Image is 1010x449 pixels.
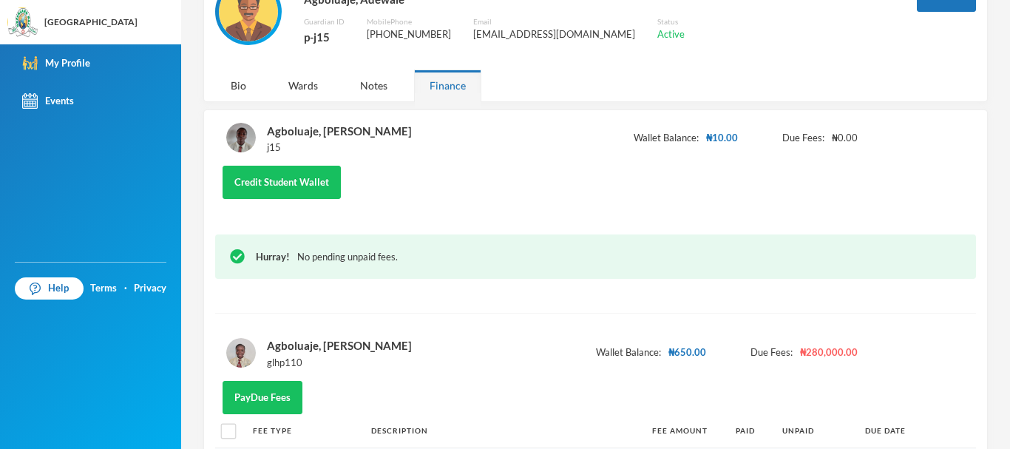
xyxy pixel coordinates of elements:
span: ₦650.00 [668,345,706,360]
div: Agboluaje, [PERSON_NAME] [267,121,412,141]
div: Guardian ID [304,16,345,27]
div: No pending unpaid fees. [256,250,961,265]
th: Description [364,414,645,448]
img: logo [8,8,38,38]
div: [EMAIL_ADDRESS][DOMAIN_NAME] [473,27,635,42]
div: Bio [215,70,262,101]
div: [PHONE_NUMBER] [367,27,451,42]
img: ! [230,249,245,264]
div: [GEOGRAPHIC_DATA] [44,16,138,29]
div: Email [473,16,635,27]
div: Events [22,93,74,109]
div: Active [657,27,685,42]
div: My Profile [22,55,90,71]
div: Status [657,16,685,27]
th: Due Date [858,414,921,448]
th: Paid [728,414,775,448]
th: Fee Amount [645,414,728,448]
span: Due Fees: [750,345,793,360]
button: Credit Student Wallet [223,166,341,199]
th: Unpaid [775,414,858,448]
div: Wards [273,70,333,101]
div: glhp110 [267,356,412,371]
span: Hurray! [256,251,290,263]
span: Wallet Balance: [634,131,699,146]
div: Agboluaje, [PERSON_NAME] [267,336,412,355]
a: Terms [90,281,117,296]
button: PayDue Fees [223,381,302,414]
div: p-j15 [304,27,345,47]
div: Finance [414,70,481,101]
div: Mobile Phone [367,16,451,27]
img: STUDENT [226,338,256,368]
img: STUDENT [226,123,256,152]
th: Fee Type [245,414,364,448]
a: Help [15,277,84,300]
a: Privacy [134,281,166,296]
span: ₦280,000.00 [800,345,858,360]
span: ₦10.00 [706,131,738,146]
span: Wallet Balance: [596,345,661,360]
span: ₦0.00 [832,131,858,146]
div: · [124,281,127,296]
span: Due Fees: [782,131,824,146]
div: j15 [267,141,412,155]
div: Notes [345,70,403,101]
